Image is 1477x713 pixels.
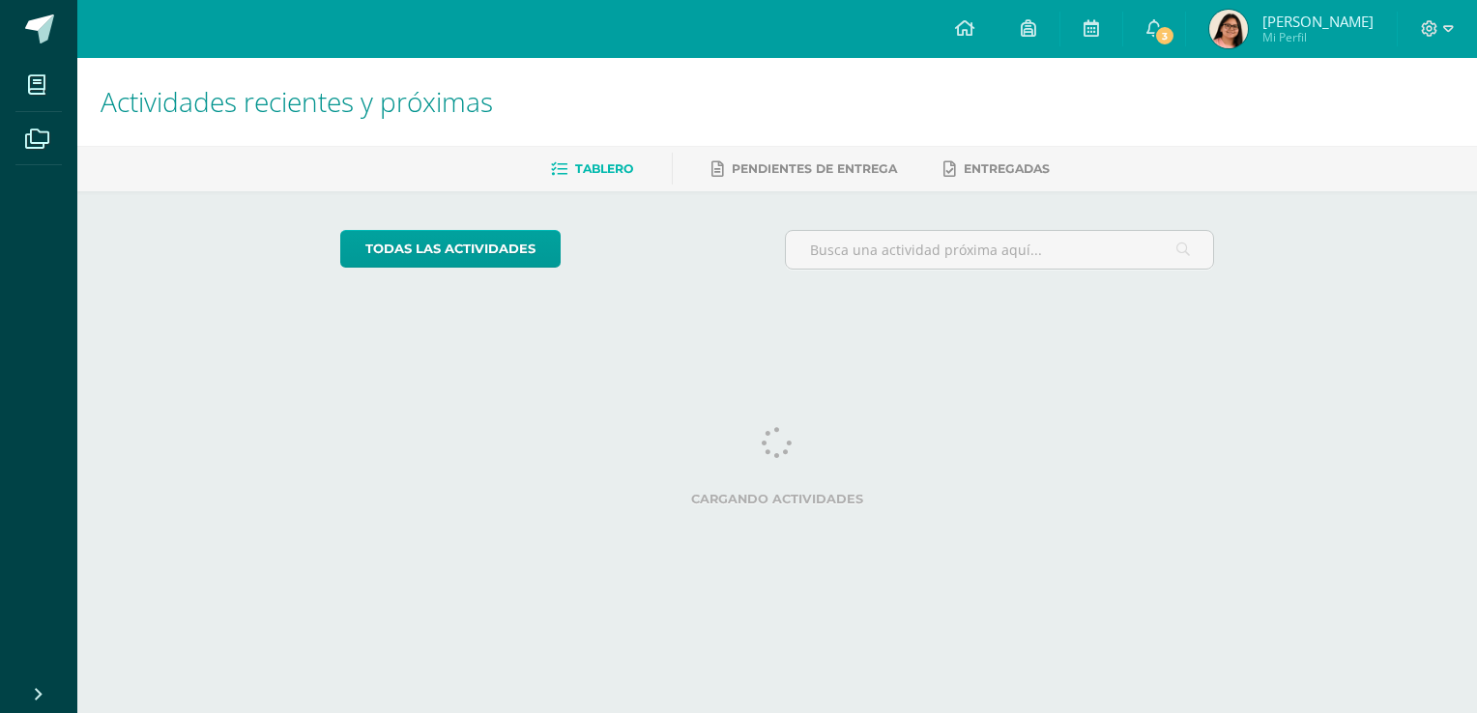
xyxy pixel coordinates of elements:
[786,231,1214,269] input: Busca una actividad próxima aquí...
[340,230,561,268] a: todas las Actividades
[964,161,1050,176] span: Entregadas
[1209,10,1248,48] img: 85da2c7de53b6dc5a40f3c6f304e3276.png
[943,154,1050,185] a: Entregadas
[101,83,493,120] span: Actividades recientes y próximas
[551,154,633,185] a: Tablero
[1262,29,1374,45] span: Mi Perfil
[340,492,1215,506] label: Cargando actividades
[575,161,633,176] span: Tablero
[732,161,897,176] span: Pendientes de entrega
[1262,12,1374,31] span: [PERSON_NAME]
[1154,25,1175,46] span: 3
[711,154,897,185] a: Pendientes de entrega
